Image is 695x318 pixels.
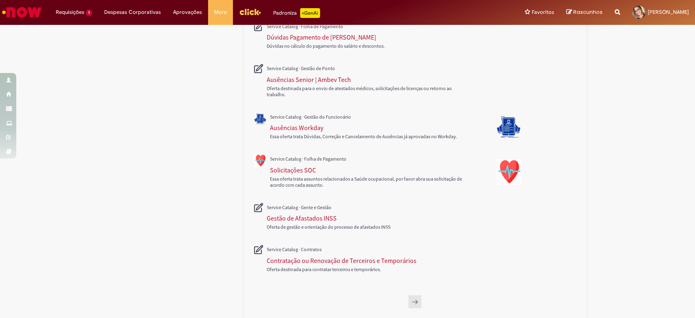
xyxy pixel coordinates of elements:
p: +GenAi [300,8,320,18]
div: Padroniza [273,8,320,18]
span: More [214,8,227,16]
span: Aprovações [173,8,202,16]
img: ServiceNow [1,4,43,20]
img: click_logo_yellow_360x200.png [239,6,261,18]
span: Despesas Corporativas [104,8,161,16]
span: Requisições [56,8,84,16]
span: 1 [86,9,92,16]
span: [PERSON_NAME] [648,9,689,15]
a: Rascunhos [566,9,603,16]
span: Favoritos [532,8,554,16]
span: Rascunhos [573,8,603,16]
